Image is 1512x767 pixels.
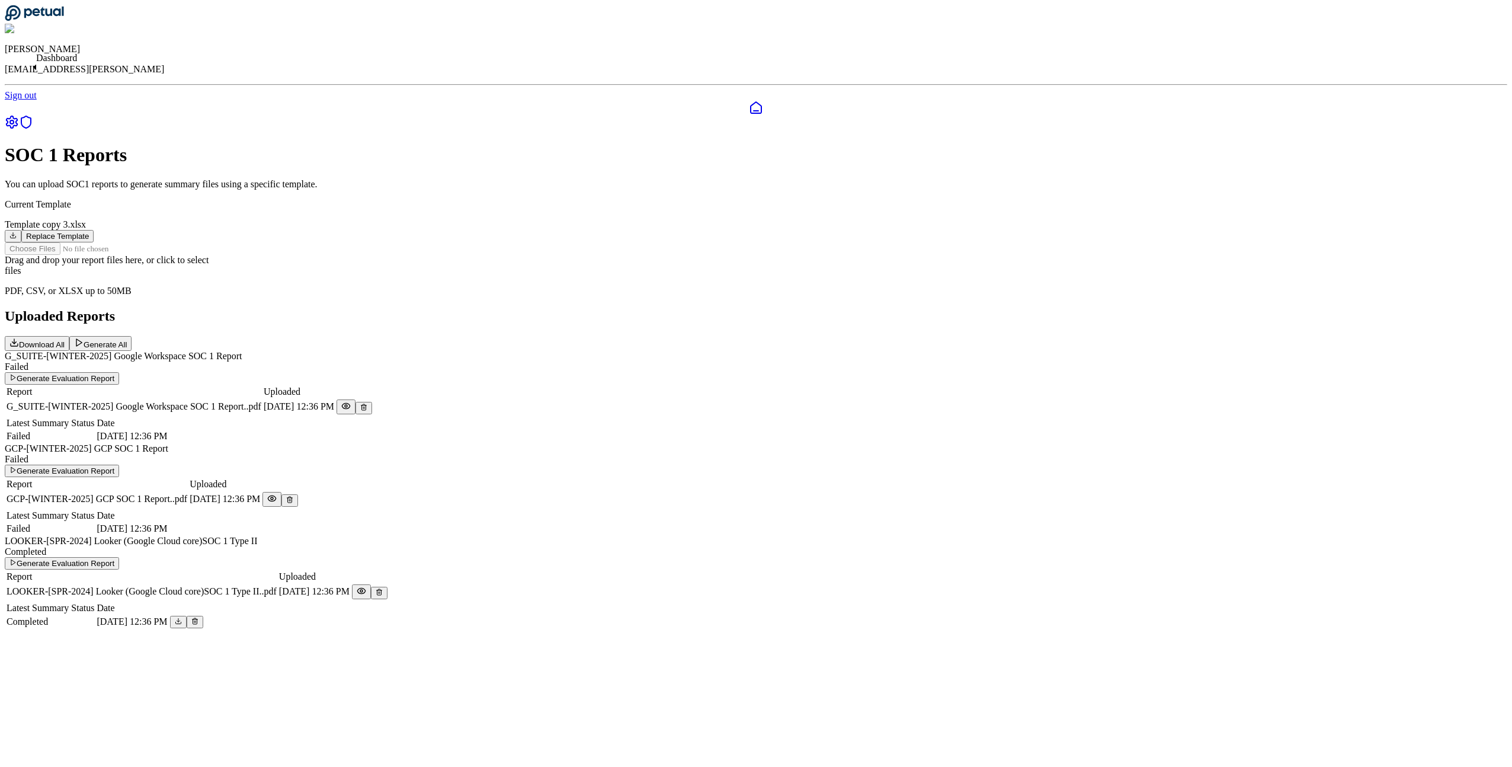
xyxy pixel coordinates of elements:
[5,286,1507,296] p: PDF, CSV, or XLSX up to 50MB
[187,616,203,628] button: Delete generated summary
[5,219,1507,230] div: Template copy 3.xlsx
[262,492,281,507] button: Preview File (hover for quick preview, click for full view)
[96,615,168,629] td: [DATE] 12:36 PM
[5,230,21,242] button: Download Template
[263,399,335,415] td: [DATE] 12:36 PM
[5,454,1507,465] div: Failed
[371,587,387,599] button: Delete report
[355,402,372,414] button: Delete report
[5,64,1507,75] p: [EMAIL_ADDRESS][PERSON_NAME]
[6,399,262,415] td: G_SUITE-[WINTER-2025] Google Workspace SOC 1 Report..pdf
[5,547,1507,557] div: Completed
[5,351,1507,362] div: G_SUITE-[WINTER-2025] Google Workspace SOC 1 Report
[5,101,1507,115] a: Dashboard
[21,230,94,242] button: Replace Template
[5,13,64,23] a: Go to Dashboard
[7,431,94,442] div: Failed
[5,144,1507,166] h1: SOC 1 Reports
[6,571,277,583] td: Report
[189,478,261,490] td: Uploaded
[263,386,335,398] td: Uploaded
[5,536,1507,547] div: LOOKER-[SPR-2024] Looker (Google Cloud core)SOC 1 Type II
[5,44,1507,55] p: [PERSON_NAME]
[69,336,132,351] button: Generate All
[5,121,19,131] a: Settings
[96,430,168,442] td: [DATE] 12:36 PM
[19,121,33,131] a: SOC 1 Reports
[5,308,1507,324] h2: Uploaded Reports
[6,510,95,522] td: Latest Summary Status
[5,465,119,477] button: Generate Evaluation Report
[6,602,95,614] td: Latest Summary Status
[5,24,85,34] img: Shekhar Khedekar
[6,491,188,507] td: GCP-[WINTER-2025] GCP SOC 1 Report..pdf
[189,491,261,507] td: [DATE] 12:36 PM
[36,53,77,63] div: Dashboard
[7,616,94,627] div: Completed
[5,362,1507,372] div: Failed
[278,584,350,600] td: [DATE] 12:36 PM
[96,510,168,522] td: Date
[96,417,168,429] td: Date
[5,199,1507,210] p: Current Template
[96,602,168,614] td: Date
[6,386,262,398] td: Report
[281,494,298,507] button: Delete report
[5,179,1507,190] p: You can upload SOC1 reports to generate summary files using a specific template.
[6,584,277,600] td: LOOKER-[SPR-2024] Looker (Google Cloud core)SOC 1 Type II..pdf
[6,417,95,429] td: Latest Summary Status
[5,443,1507,454] div: GCP-[WINTER-2025] GCP SOC 1 Report
[5,90,37,100] a: Sign out
[5,557,119,570] button: Generate Evaluation Report
[352,584,371,599] button: Preview File (hover for quick preview, click for full view)
[5,336,69,351] button: Download All
[6,478,188,490] td: Report
[5,372,119,385] button: Generate Evaluation Report
[170,616,187,628] button: Download generated summary
[96,523,168,535] td: [DATE] 12:36 PM
[5,255,1507,276] div: Drag and drop your report files here , or click to select
[7,523,94,534] div: Failed
[337,400,355,414] button: Preview File (hover for quick preview, click for full view)
[278,571,350,583] td: Uploaded
[5,266,1507,276] div: files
